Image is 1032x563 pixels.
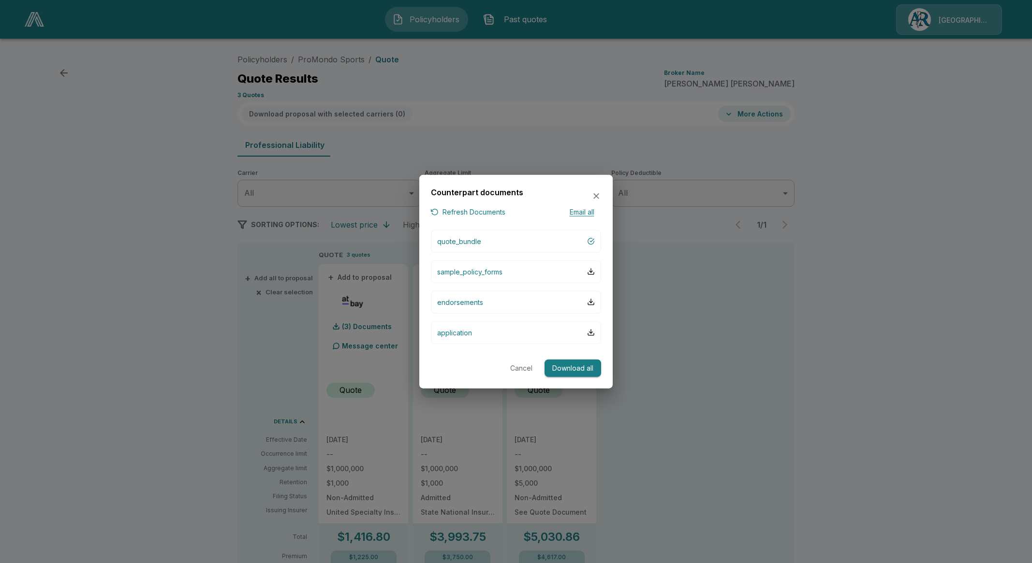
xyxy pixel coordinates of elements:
p: quote_bundle [437,236,481,246]
button: endorsements [431,290,601,313]
h6: Counterpart documents [431,186,523,199]
p: application [437,327,472,337]
button: Download all [545,359,601,377]
button: sample_policy_forms [431,260,601,283]
button: quote_bundle [431,230,601,252]
button: Cancel [506,359,537,377]
button: Email all [562,206,601,218]
p: sample_policy_forms [437,266,502,276]
button: application [431,321,601,344]
button: Refresh Documents [431,206,505,218]
p: endorsements [437,297,483,307]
